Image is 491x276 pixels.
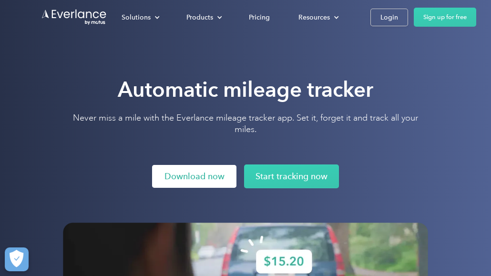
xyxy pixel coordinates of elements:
a: Pricing [239,9,279,26]
div: Login [380,11,398,23]
div: Pricing [249,11,270,23]
div: Products [177,9,230,26]
div: Solutions [112,9,167,26]
button: Cookies Settings [5,247,29,271]
div: Products [186,11,213,23]
div: Resources [289,9,347,26]
h1: Automatic mileage tracker [63,76,428,103]
div: Resources [298,11,330,23]
a: Sign up for free [414,8,476,27]
a: Download now [152,165,236,188]
a: Start tracking now [244,164,339,188]
a: Login [370,9,408,26]
p: Never miss a mile with the Everlance mileage tracker app. Set it, forget it and track all your mi... [63,112,428,135]
div: Solutions [122,11,151,23]
a: Go to homepage [41,9,107,26]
